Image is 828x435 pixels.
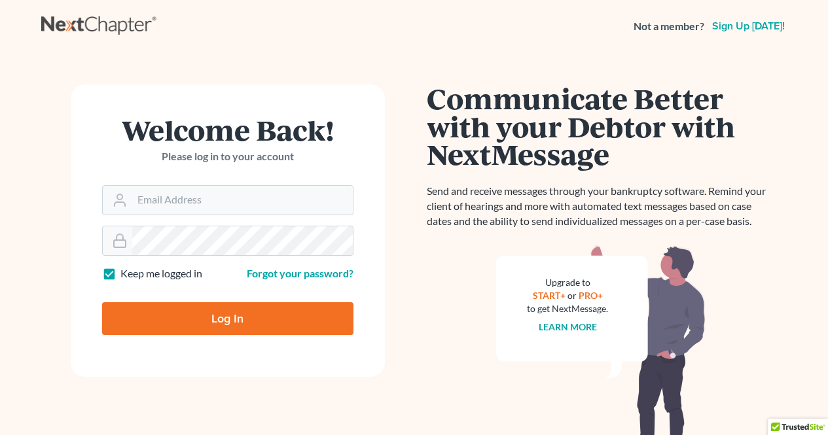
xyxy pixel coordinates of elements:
[247,267,353,279] a: Forgot your password?
[528,276,609,289] div: Upgrade to
[533,290,566,301] a: START+
[102,149,353,164] p: Please log in to your account
[132,186,353,215] input: Email Address
[539,321,597,332] a: Learn more
[567,290,577,301] span: or
[634,19,704,34] strong: Not a member?
[427,84,774,168] h1: Communicate Better with your Debtor with NextMessage
[102,302,353,335] input: Log In
[710,21,787,31] a: Sign up [DATE]!
[427,184,774,229] p: Send and receive messages through your bankruptcy software. Remind your client of hearings and mo...
[102,116,353,144] h1: Welcome Back!
[579,290,603,301] a: PRO+
[120,266,202,281] label: Keep me logged in
[528,302,609,315] div: to get NextMessage.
